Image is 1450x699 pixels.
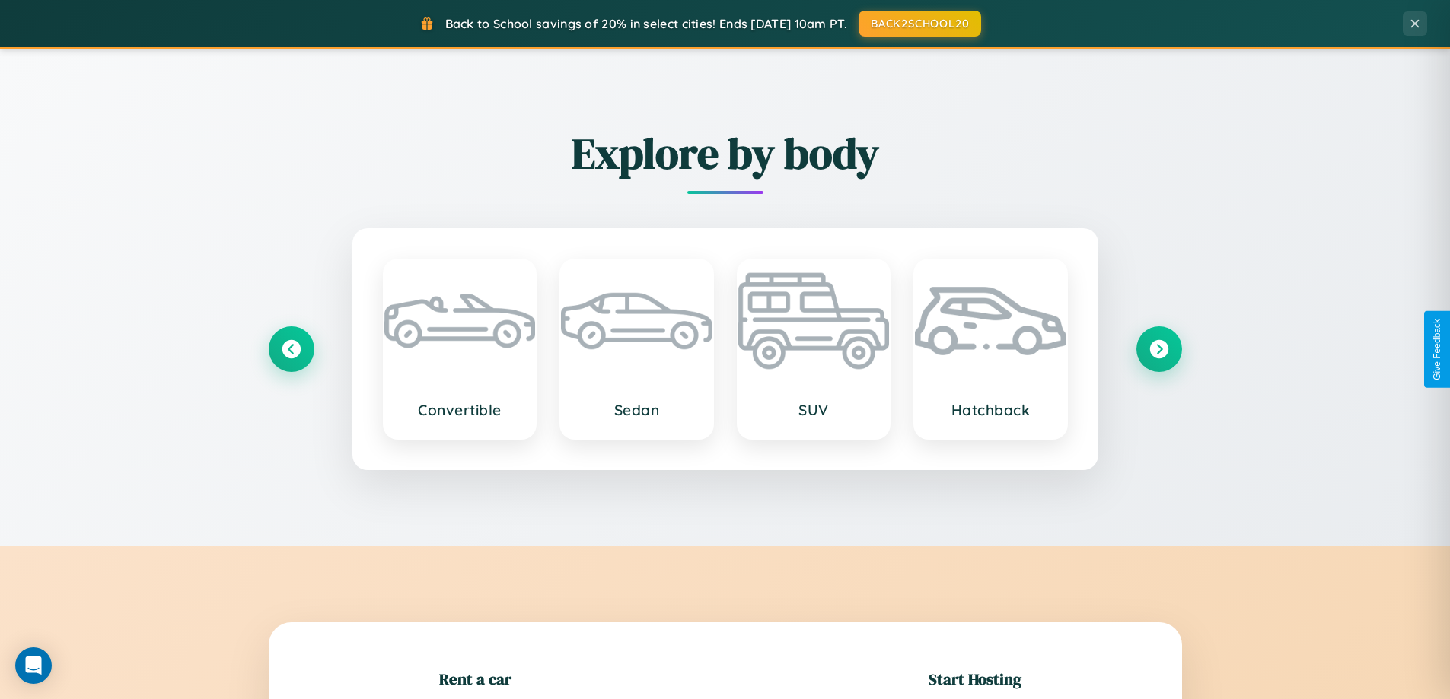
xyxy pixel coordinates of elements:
[1432,319,1442,380] div: Give Feedback
[754,401,875,419] h3: SUV
[400,401,521,419] h3: Convertible
[930,401,1051,419] h3: Hatchback
[859,11,981,37] button: BACK2SCHOOL20
[445,16,847,31] span: Back to School savings of 20% in select cities! Ends [DATE] 10am PT.
[269,124,1182,183] h2: Explore by body
[15,647,52,684] div: Open Intercom Messenger
[929,668,1021,690] h2: Start Hosting
[576,401,697,419] h3: Sedan
[439,668,511,690] h2: Rent a car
